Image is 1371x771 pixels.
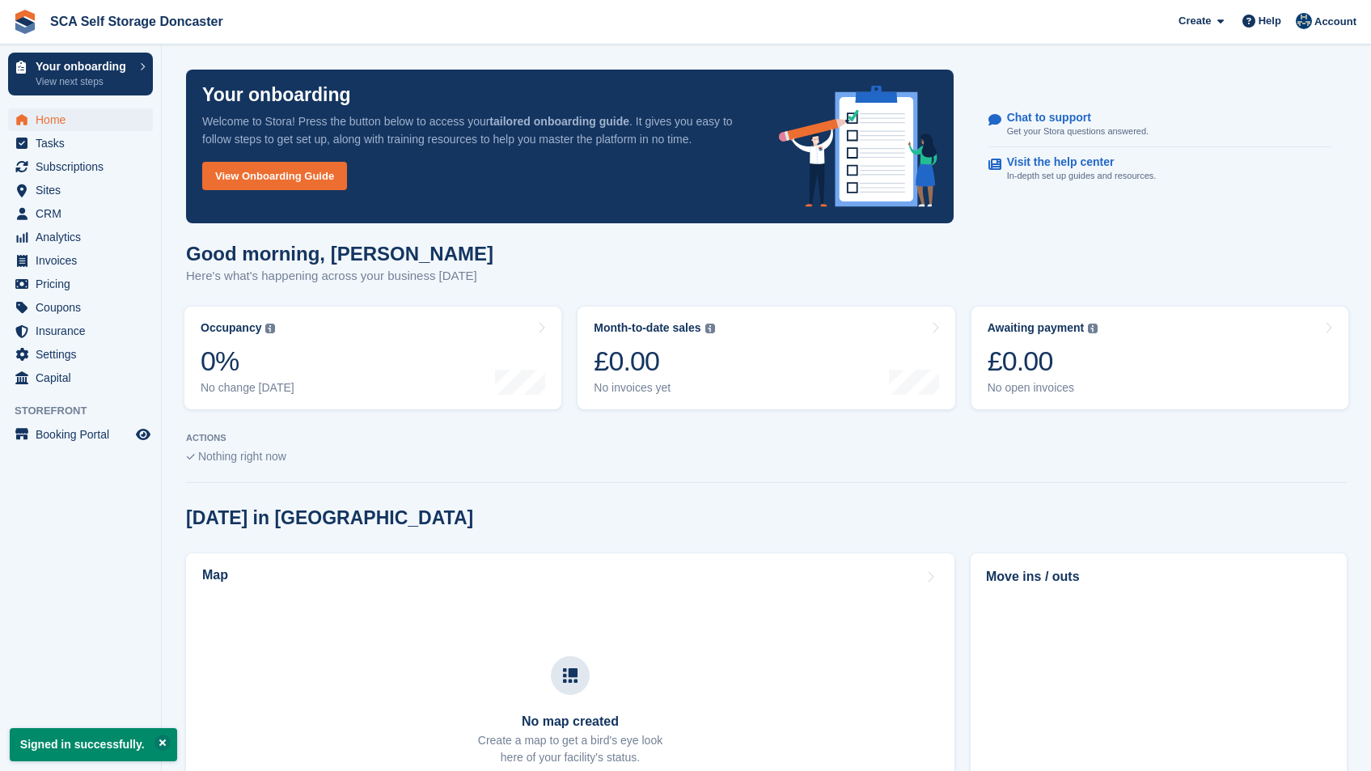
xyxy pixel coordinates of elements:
[202,162,347,190] a: View Onboarding Guide
[10,728,177,761] p: Signed in successfully.
[202,568,228,582] h2: Map
[971,307,1348,409] a: Awaiting payment £0.00 No open invoices
[8,226,153,248] a: menu
[36,273,133,295] span: Pricing
[1178,13,1211,29] span: Create
[594,321,700,335] div: Month-to-date sales
[44,8,230,35] a: SCA Self Storage Doncaster
[186,267,493,286] p: Here's what's happening across your business [DATE]
[36,366,133,389] span: Capital
[1007,125,1149,138] p: Get your Stora questions answered.
[988,321,1085,335] div: Awaiting payment
[8,320,153,342] a: menu
[36,179,133,201] span: Sites
[1088,324,1098,333] img: icon-info-grey-7440780725fd019a000dd9b08b2336e03edf1995a4989e88bcd33f0948082b44.svg
[779,86,937,207] img: onboarding-info-6c161a55d2c0e0a8cae90662b2fe09162a5109e8cc188191df67fb4f79e88e88.svg
[8,343,153,366] a: menu
[198,450,286,463] span: Nothing right now
[36,61,132,72] p: Your onboarding
[202,112,753,148] p: Welcome to Stora! Press the button below to access your . It gives you easy to follow steps to ge...
[133,425,153,444] a: Preview store
[1314,14,1356,30] span: Account
[1259,13,1281,29] span: Help
[8,202,153,225] a: menu
[988,103,1331,147] a: Chat to support Get your Stora questions answered.
[36,108,133,131] span: Home
[1007,155,1144,169] p: Visit the help center
[8,249,153,272] a: menu
[594,345,714,378] div: £0.00
[265,324,275,333] img: icon-info-grey-7440780725fd019a000dd9b08b2336e03edf1995a4989e88bcd33f0948082b44.svg
[988,147,1331,191] a: Visit the help center In-depth set up guides and resources.
[8,108,153,131] a: menu
[186,243,493,265] h1: Good morning, [PERSON_NAME]
[36,320,133,342] span: Insurance
[8,273,153,295] a: menu
[186,433,1347,443] p: ACTIONS
[201,345,294,378] div: 0%
[1007,111,1136,125] p: Chat to support
[478,714,662,729] h3: No map created
[8,179,153,201] a: menu
[36,343,133,366] span: Settings
[563,668,578,683] img: map-icn-33ee37083ee616e46c38cad1a60f524a97daa1e2b2c8c0bc3eb3415660979fc1.svg
[186,454,195,460] img: blank_slate_check_icon-ba018cac091ee9be17c0a81a6c232d5eb81de652e7a59be601be346b1b6ddf79.svg
[36,74,132,89] p: View next steps
[8,53,153,95] a: Your onboarding View next steps
[8,366,153,389] a: menu
[594,381,714,395] div: No invoices yet
[201,321,261,335] div: Occupancy
[8,132,153,155] a: menu
[986,567,1331,587] h2: Move ins / outs
[36,226,133,248] span: Analytics
[1296,13,1312,29] img: Sam Chapman
[578,307,954,409] a: Month-to-date sales £0.00 No invoices yet
[8,296,153,319] a: menu
[8,423,153,446] a: menu
[13,10,37,34] img: stora-icon-8386f47178a22dfd0bd8f6a31ec36ba5ce8667c1dd55bd0f319d3a0aa187defe.svg
[1007,169,1157,183] p: In-depth set up guides and resources.
[36,249,133,272] span: Invoices
[36,296,133,319] span: Coupons
[489,115,629,128] strong: tailored onboarding guide
[478,732,662,766] p: Create a map to get a bird's eye look here of your facility's status.
[15,403,161,419] span: Storefront
[36,132,133,155] span: Tasks
[184,307,561,409] a: Occupancy 0% No change [DATE]
[36,155,133,178] span: Subscriptions
[36,202,133,225] span: CRM
[705,324,715,333] img: icon-info-grey-7440780725fd019a000dd9b08b2336e03edf1995a4989e88bcd33f0948082b44.svg
[36,423,133,446] span: Booking Portal
[202,86,351,104] p: Your onboarding
[201,381,294,395] div: No change [DATE]
[988,381,1098,395] div: No open invoices
[8,155,153,178] a: menu
[186,507,473,529] h2: [DATE] in [GEOGRAPHIC_DATA]
[988,345,1098,378] div: £0.00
